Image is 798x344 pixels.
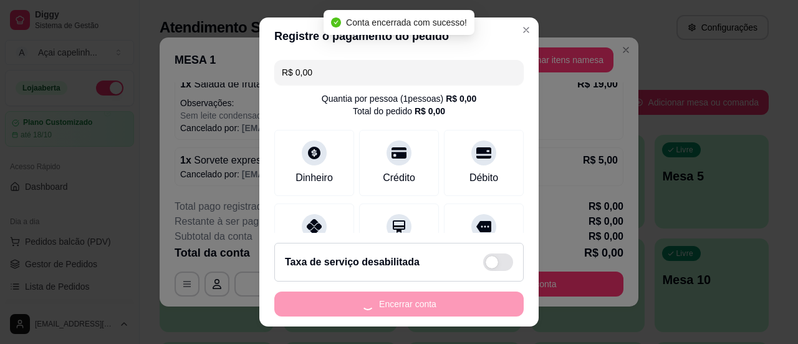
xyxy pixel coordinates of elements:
[282,60,516,85] input: Ex.: hambúrguer de cordeiro
[415,105,445,117] div: R$ 0,00
[259,17,539,55] header: Registre o pagamento do pedido
[383,170,415,185] div: Crédito
[346,17,467,27] span: Conta encerrada com sucesso!
[285,255,420,270] h2: Taxa de serviço desabilitada
[446,92,476,105] div: R$ 0,00
[353,105,445,117] div: Total do pedido
[516,20,536,40] button: Close
[322,92,476,105] div: Quantia por pessoa ( 1 pessoas)
[296,170,333,185] div: Dinheiro
[331,17,341,27] span: check-circle
[469,170,498,185] div: Débito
